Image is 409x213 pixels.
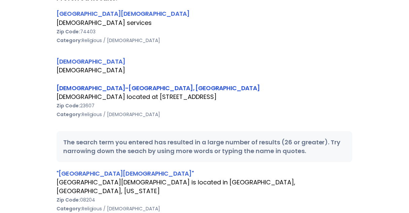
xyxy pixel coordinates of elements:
div: [DEMOGRAPHIC_DATA] [57,57,352,66]
div: Religious / [DEMOGRAPHIC_DATA] [57,36,352,45]
div: [GEOGRAPHIC_DATA][DEMOGRAPHIC_DATA] is located in [GEOGRAPHIC_DATA], [GEOGRAPHIC_DATA], [US_STATE] [57,178,352,196]
b: Category: [57,205,82,212]
div: [DEMOGRAPHIC_DATA] services [57,19,352,27]
a: [DEMOGRAPHIC_DATA] [57,57,125,66]
div: Religious / [DEMOGRAPHIC_DATA] [57,110,352,119]
div: [GEOGRAPHIC_DATA][DEMOGRAPHIC_DATA] [57,9,352,18]
b: Zip Code: [57,28,80,35]
div: Religious / [DEMOGRAPHIC_DATA] [57,204,352,213]
div: 23607 [57,101,352,110]
a: [GEOGRAPHIC_DATA][DEMOGRAPHIC_DATA] [57,9,190,18]
div: 08204 [57,196,352,204]
a: [DEMOGRAPHIC_DATA]-[GEOGRAPHIC_DATA], [GEOGRAPHIC_DATA] [57,84,260,92]
div: [DEMOGRAPHIC_DATA]-[GEOGRAPHIC_DATA], [GEOGRAPHIC_DATA] [57,83,352,93]
div: The search term you entered has resulted in a large number of results (26 or greater). Try narrow... [57,131,352,162]
b: Zip Code: [57,197,80,203]
div: "[GEOGRAPHIC_DATA][DEMOGRAPHIC_DATA]" [57,169,352,178]
div: [DEMOGRAPHIC_DATA] located at [STREET_ADDRESS] [57,93,352,101]
b: Category: [57,111,82,118]
div: 74403 [57,27,352,36]
b: Zip Code: [57,102,80,109]
a: "[GEOGRAPHIC_DATA][DEMOGRAPHIC_DATA]" [57,169,194,178]
div: [DEMOGRAPHIC_DATA] [57,66,352,75]
b: Category: [57,37,82,44]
